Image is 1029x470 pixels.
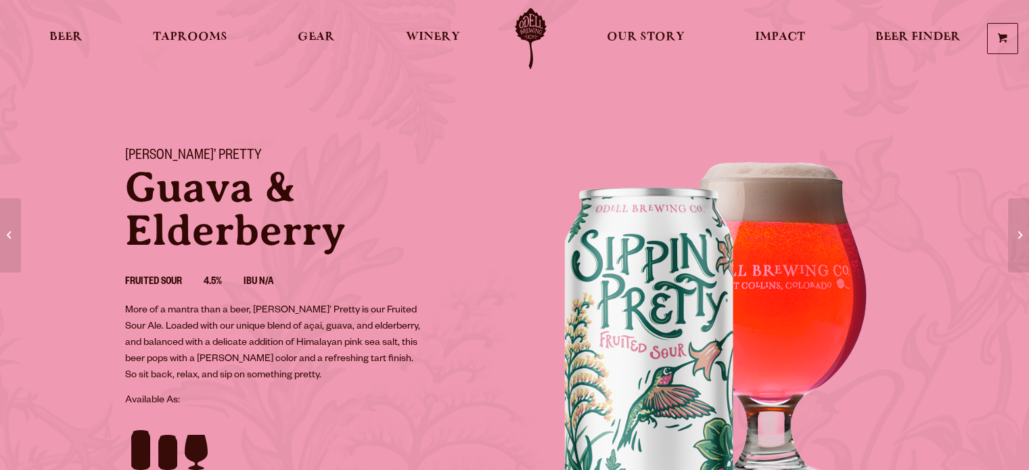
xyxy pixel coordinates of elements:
[153,32,227,43] span: Taprooms
[41,8,91,69] a: Beer
[289,8,344,69] a: Gear
[298,32,335,43] span: Gear
[397,8,469,69] a: Winery
[406,32,460,43] span: Winery
[125,393,499,409] p: Available As:
[607,32,685,43] span: Our Story
[204,274,244,291] li: 4.5%
[746,8,814,69] a: Impact
[125,274,204,291] li: Fruited Sour
[49,32,83,43] span: Beer
[125,303,424,384] p: More of a mantra than a beer, [PERSON_NAME]’ Pretty is our Fruited Sour Ale. Loaded with our uniq...
[125,148,499,166] h1: [PERSON_NAME]’ Pretty
[755,32,805,43] span: Impact
[144,8,236,69] a: Taprooms
[875,32,961,43] span: Beer Finder
[125,166,499,252] p: Guava & Elderberry
[598,8,693,69] a: Our Story
[867,8,969,69] a: Beer Finder
[244,274,295,291] li: IBU N/A
[505,8,556,69] a: Odell Home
